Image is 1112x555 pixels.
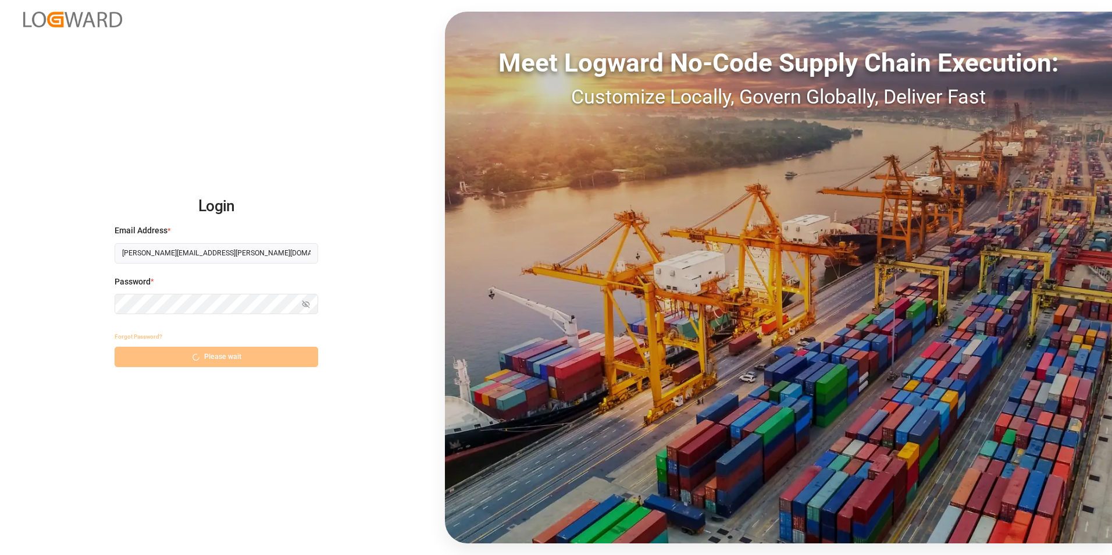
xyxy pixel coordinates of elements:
input: Enter your email [115,243,318,264]
div: Meet Logward No-Code Supply Chain Execution: [445,44,1112,82]
div: Customize Locally, Govern Globally, Deliver Fast [445,82,1112,112]
span: Email Address [115,225,167,237]
h2: Login [115,188,318,225]
span: Password [115,276,151,288]
img: Logward_new_orange.png [23,12,122,27]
